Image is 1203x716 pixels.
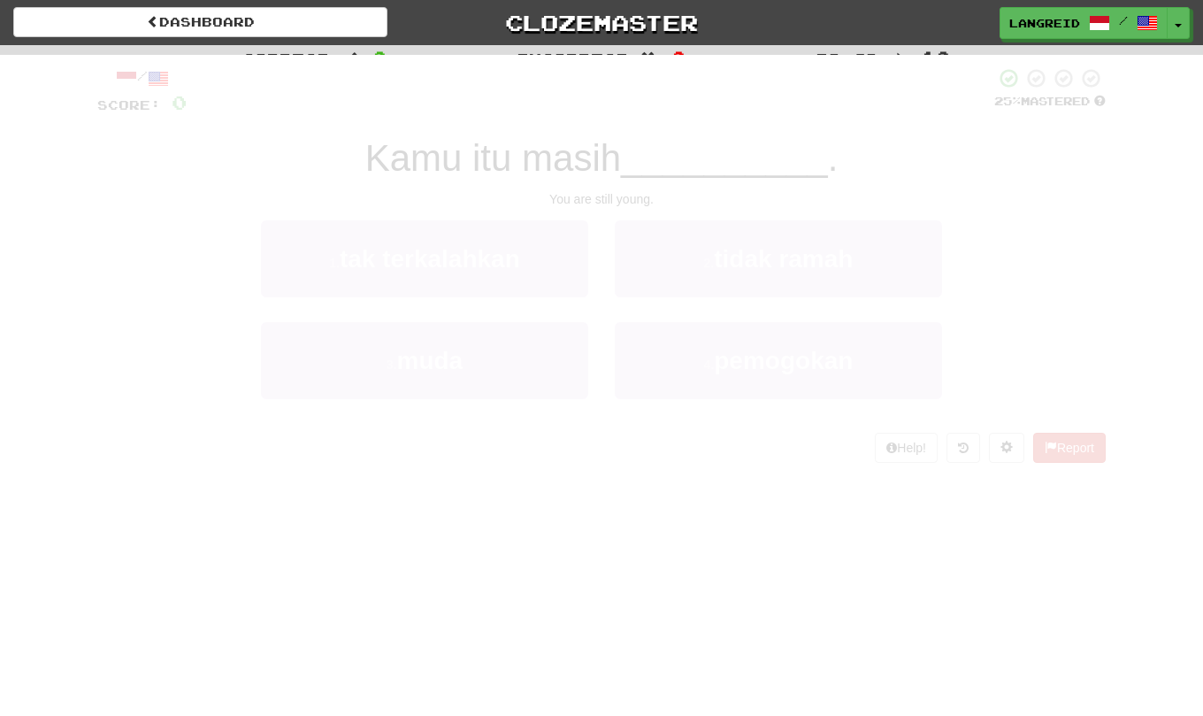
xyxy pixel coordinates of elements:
[261,322,588,399] button: 3.muda
[13,7,387,37] a: Dashboard
[365,137,621,179] span: Kamu itu masih
[671,47,686,68] span: 0
[341,51,361,66] span: :
[97,67,187,89] div: /
[414,7,788,38] a: Clozemaster
[172,91,187,113] span: 0
[1033,433,1106,463] button: Report
[704,358,715,372] small: 4 .
[261,220,588,297] button: 1.tak terkalahkan
[397,347,464,374] span: muda
[97,190,1106,208] div: You are still young.
[97,97,161,112] span: Score:
[242,50,329,67] span: Correct
[704,256,715,270] small: 2 .
[714,245,853,273] span: tidak ramah
[816,50,877,67] span: To go
[921,47,951,68] span: 10
[994,94,1021,108] span: 25 %
[714,347,853,374] span: pemogokan
[372,47,387,68] span: 0
[1119,14,1128,27] span: /
[994,94,1106,110] div: Mastered
[875,433,938,463] button: Help!
[387,358,397,372] small: 3 .
[340,245,520,273] span: tak terkalahkan
[640,51,660,66] span: :
[621,137,828,179] span: __________
[828,137,839,179] span: .
[517,50,628,67] span: Incorrect
[615,322,942,399] button: 4.pemogokan
[1009,15,1080,31] span: langreid
[329,256,340,270] small: 1 .
[946,433,980,463] button: Round history (alt+y)
[615,220,942,297] button: 2.tidak ramah
[890,51,909,66] span: :
[1000,7,1168,39] a: langreid /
